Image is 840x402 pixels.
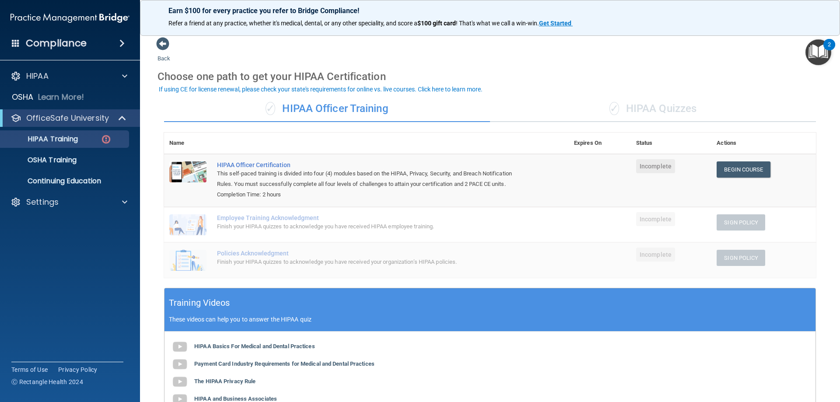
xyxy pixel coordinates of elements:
h5: Training Videos [169,295,230,311]
p: Continuing Education [6,177,125,185]
a: Back [157,45,170,62]
a: OfficeSafe University [10,113,127,123]
a: HIPAA Officer Certification [217,161,525,168]
span: Incomplete [636,248,675,262]
p: Learn More! [38,92,84,102]
div: Policies Acknowledgment [217,250,525,257]
span: ✓ [609,102,619,115]
h4: Compliance [26,37,87,49]
b: The HIPAA Privacy Rule [194,378,255,385]
div: Finish your HIPAA quizzes to acknowledge you have received HIPAA employee training. [217,221,525,232]
b: HIPAA Basics For Medical and Dental Practices [194,343,315,350]
a: HIPAA [10,71,127,81]
p: HIPAA Training [6,135,78,143]
p: OSHA Training [6,156,77,164]
span: Ⓒ Rectangle Health 2024 [11,378,83,386]
img: PMB logo [10,9,129,27]
b: HIPAA and Business Associates [194,395,277,402]
button: Open Resource Center, 2 new notifications [805,39,831,65]
span: Incomplete [636,159,675,173]
a: Privacy Policy [58,365,98,374]
button: If using CE for license renewal, please check your state's requirements for online vs. live cours... [157,85,484,94]
p: Earn $100 for every practice you refer to Bridge Compliance! [168,7,812,15]
img: gray_youtube_icon.38fcd6cc.png [171,338,189,356]
button: Sign Policy [717,214,765,231]
strong: Get Started [539,20,571,27]
a: Get Started [539,20,573,27]
b: Payment Card Industry Requirements for Medical and Dental Practices [194,360,374,367]
div: Employee Training Acknowledgment [217,214,525,221]
img: gray_youtube_icon.38fcd6cc.png [171,373,189,391]
div: If using CE for license renewal, please check your state's requirements for online vs. live cours... [159,86,483,92]
div: HIPAA Quizzes [490,96,816,122]
img: danger-circle.6113f641.png [101,134,112,145]
p: Settings [26,197,59,207]
div: This self-paced training is divided into four (4) modules based on the HIPAA, Privacy, Security, ... [217,168,525,189]
th: Actions [711,133,816,154]
p: HIPAA [26,71,49,81]
button: Sign Policy [717,250,765,266]
img: gray_youtube_icon.38fcd6cc.png [171,356,189,373]
span: ✓ [266,102,275,115]
a: Terms of Use [11,365,48,374]
div: 2 [828,45,831,56]
th: Expires On [569,133,631,154]
a: Settings [10,197,127,207]
strong: $100 gift card [417,20,456,27]
span: ! That's what we call a win-win. [456,20,539,27]
p: OfficeSafe University [26,113,109,123]
div: HIPAA Officer Training [164,96,490,122]
div: Completion Time: 2 hours [217,189,525,200]
p: These videos can help you to answer the HIPAA quiz [169,316,811,323]
div: Finish your HIPAA quizzes to acknowledge you have received your organization’s HIPAA policies. [217,257,525,267]
span: Incomplete [636,212,675,226]
div: Choose one path to get your HIPAA Certification [157,64,822,89]
th: Status [631,133,711,154]
a: Begin Course [717,161,770,178]
th: Name [164,133,212,154]
span: Refer a friend at any practice, whether it's medical, dental, or any other speciality, and score a [168,20,417,27]
p: OSHA [12,92,34,102]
